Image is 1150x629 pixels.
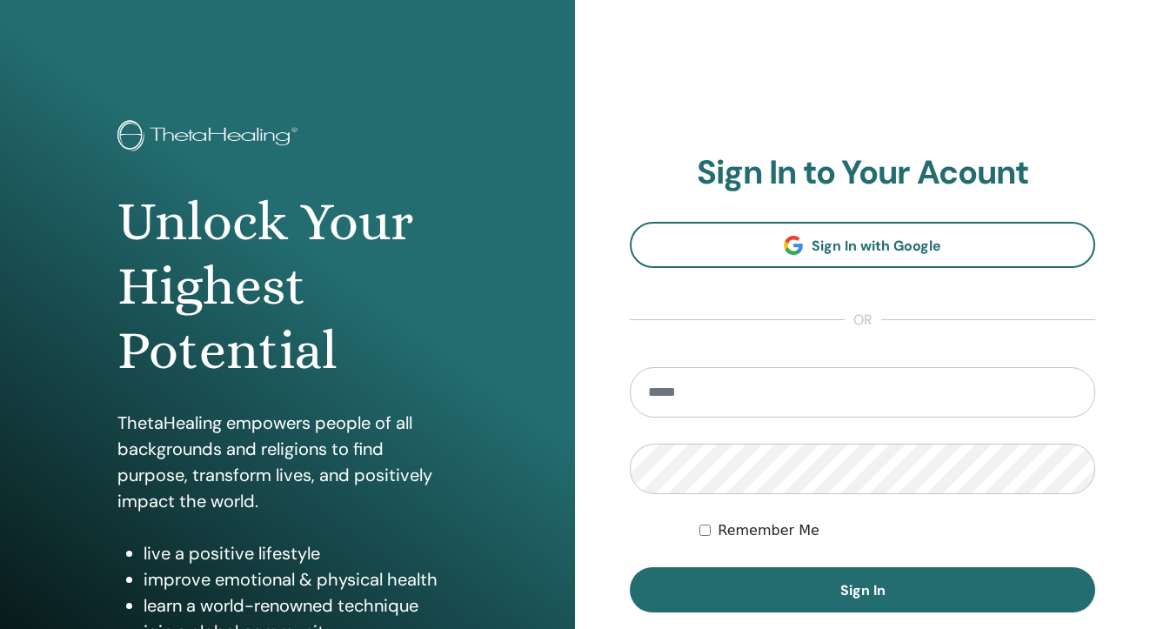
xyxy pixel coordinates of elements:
span: Sign In with Google [812,237,941,255]
a: Sign In with Google [630,222,1095,268]
label: Remember Me [718,520,819,541]
span: Sign In [840,581,886,599]
h1: Unlock Your Highest Potential [117,190,458,384]
li: live a positive lifestyle [144,540,458,566]
p: ThetaHealing empowers people of all backgrounds and religions to find purpose, transform lives, a... [117,410,458,514]
li: improve emotional & physical health [144,566,458,592]
button: Sign In [630,567,1095,612]
span: or [845,310,881,331]
li: learn a world-renowned technique [144,592,458,619]
h2: Sign In to Your Acount [630,153,1095,193]
div: Keep me authenticated indefinitely or until I manually logout [699,520,1095,541]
